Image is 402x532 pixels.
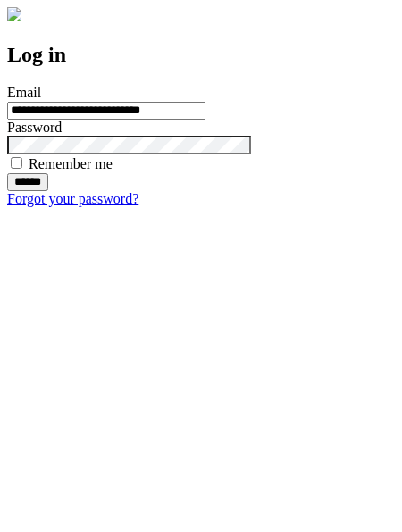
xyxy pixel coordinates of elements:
img: logo-4e3dc11c47720685a147b03b5a06dd966a58ff35d612b21f08c02c0306f2b779.png [7,7,21,21]
a: Forgot your password? [7,191,138,206]
label: Email [7,85,41,100]
label: Remember me [29,156,113,171]
h2: Log in [7,43,395,67]
label: Password [7,120,62,135]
